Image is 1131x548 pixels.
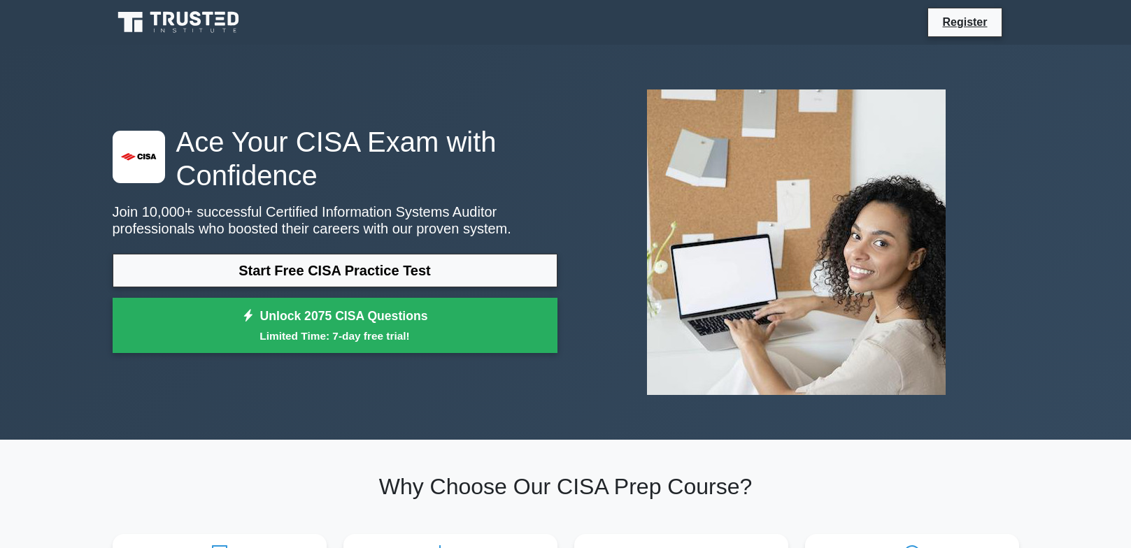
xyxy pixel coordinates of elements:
a: Start Free CISA Practice Test [113,254,557,287]
h2: Why Choose Our CISA Prep Course? [113,473,1019,500]
small: Limited Time: 7-day free trial! [130,328,540,344]
a: Register [934,13,995,31]
a: Unlock 2075 CISA QuestionsLimited Time: 7-day free trial! [113,298,557,354]
h1: Ace Your CISA Exam with Confidence [113,125,557,192]
p: Join 10,000+ successful Certified Information Systems Auditor professionals who boosted their car... [113,203,557,237]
